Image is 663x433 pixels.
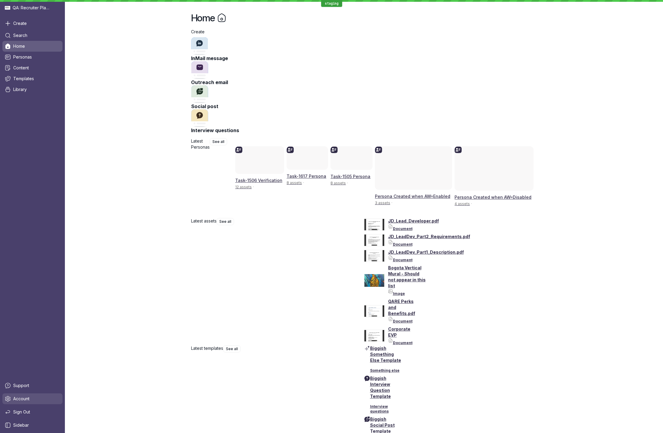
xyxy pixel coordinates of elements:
[2,41,62,52] a: Home
[302,180,305,185] span: ·
[223,345,241,353] a: See all
[370,368,403,373] p: Something else
[191,61,537,85] a: Outreach email
[191,127,537,133] h3: Interview questions
[234,145,283,211] a: Task-1506 Verification12 assets·
[13,383,29,389] span: Support
[191,12,537,24] div: Home
[364,330,385,341] img: 7d352285-6a25-4968-818c-182c6ae70838-thumbnail.png
[226,346,238,352] span: See all
[364,326,424,345] a: Corporate EVPDocument
[364,305,385,317] img: e8489779-640b-4676-bbd0-cea03faec2f7-thumbnail.png
[375,194,450,199] span: Persona Created when AW=Enabled
[252,185,255,189] span: ·
[364,345,446,373] a: Biggish Something Else TemplateSomething else
[13,5,51,11] span: QA: Recruiter Playground
[191,103,537,109] h3: Social post
[13,86,27,92] span: Library
[235,178,282,183] span: Task-1506 Verification
[2,420,62,431] a: Sidebar
[393,258,412,262] p: Document
[455,201,470,206] span: 4 assets
[364,298,454,324] a: QARE Perks and Benefits.pdfDocument
[13,76,34,82] span: Templates
[393,319,412,324] p: Document
[210,138,227,145] a: See all
[330,181,346,185] span: 8 assets
[2,2,62,13] div: QA: Recruiter Playground
[13,65,29,71] span: Content
[13,409,30,415] span: Sign Out
[375,201,390,205] span: 3 assets
[330,174,370,179] span: Task-1505 Persona
[364,274,385,287] img: de094662-3713-4dd7-b267-2f13d08ea797.png
[388,326,412,338] p: Corporate EVP
[2,380,62,391] a: Support
[286,145,327,211] a: Task-1617 Persona8 assets·
[212,139,224,145] span: See all
[191,79,537,85] h3: Outreach email
[388,218,439,224] p: JD_Lead_Developer.pdf
[388,298,415,316] p: QARE Perks and Benefits.pdf
[287,174,326,179] span: Task-1617 Persona
[191,109,537,133] a: Interview questions
[374,145,451,211] a: Persona Created when AW=Enabled3 assets·
[191,55,537,61] h3: InMail message
[390,201,394,205] span: ·
[13,422,29,428] span: Sidebar
[370,375,407,399] p: Biggish Interview Question Template
[393,226,412,231] p: Document
[364,218,443,231] a: JD_Lead_Developer.pdfDocument
[393,242,412,247] p: Document
[191,138,210,216] p: Latest Personas
[393,341,412,345] p: Document
[393,291,405,296] p: Image
[470,201,473,206] span: ·
[2,62,62,73] a: Content
[5,5,10,11] img: QA: Recruiter Playground avatar
[364,375,453,414] a: Biggish Interview Question TemplateInterview questions
[287,180,302,185] span: 8 assets
[370,345,403,363] p: Biggish Something Else Template
[191,85,537,109] a: Social post
[191,29,537,35] p: Create
[217,218,234,225] a: See all
[191,218,217,343] p: Latest assets
[2,73,62,84] a: Templates
[13,43,25,49] span: Home
[191,37,537,61] a: InMail message
[2,84,62,95] a: Library
[364,265,493,296] a: Bogota Vertical Mural - Should not appear in this listImage
[388,265,427,289] p: Bogota Vertical Mural - Should not appear in this list
[13,32,27,38] span: Search
[364,249,467,262] a: JD_LeadDev_Part1_Description.pdfDocument
[2,52,62,62] a: Personas
[346,181,349,186] span: ·
[330,145,371,211] a: Task-1505 Persona8 assets·
[2,393,62,404] a: Account
[364,250,385,262] img: 67cad7ec-9e5b-4cfb-882c-b8400d4a3405-thumbnail.png
[454,145,532,211] a: Persona Created when AW=Disabled4 assets·
[388,249,464,255] p: JD_LeadDev_Part1_Description.pdf
[2,30,62,41] a: Search
[364,219,385,230] img: 22783a77-82d4-4290-9594-a2b284d75915-thumbnail.png
[455,195,531,200] span: Persona Created when AW=Disabled
[2,407,62,417] a: Sign Out
[364,234,385,246] img: 17ddf642-973a-444b-a04b-8212a9c1e80c-thumbnail.png
[370,404,407,414] p: Interview questions
[13,396,29,402] span: Account
[13,20,27,26] span: Create
[364,234,474,247] a: JD_LeadDev_Part2_Requirements.pdfDocument
[13,54,32,60] span: Personas
[388,234,470,240] p: JD_LeadDev_Part2_Requirements.pdf
[219,219,231,225] span: See all
[2,18,62,29] button: Create
[235,185,252,189] span: 12 assets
